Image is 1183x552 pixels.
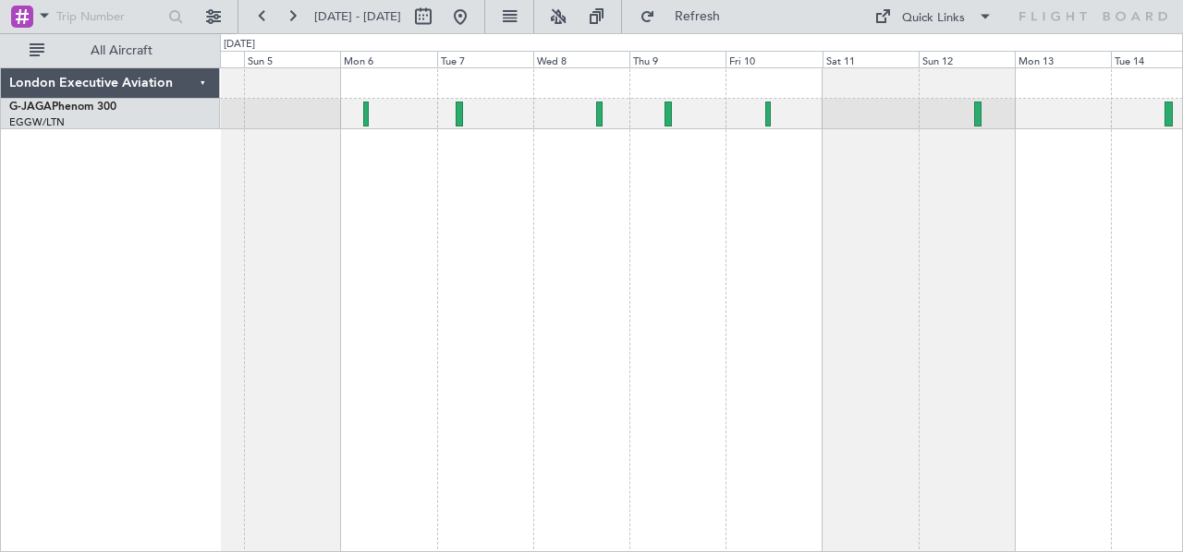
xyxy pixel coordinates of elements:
[314,8,401,25] span: [DATE] - [DATE]
[1015,51,1111,67] div: Mon 13
[919,51,1015,67] div: Sun 12
[56,3,163,30] input: Trip Number
[224,37,255,53] div: [DATE]
[9,102,116,113] a: G-JAGAPhenom 300
[340,51,436,67] div: Mon 6
[629,51,726,67] div: Thu 9
[48,44,195,57] span: All Aircraft
[244,51,340,67] div: Sun 5
[9,115,65,129] a: EGGW/LTN
[865,2,1002,31] button: Quick Links
[533,51,629,67] div: Wed 8
[902,9,965,28] div: Quick Links
[437,51,533,67] div: Tue 7
[20,36,201,66] button: All Aircraft
[631,2,742,31] button: Refresh
[659,10,737,23] span: Refresh
[726,51,822,67] div: Fri 10
[9,102,52,113] span: G-JAGA
[823,51,919,67] div: Sat 11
